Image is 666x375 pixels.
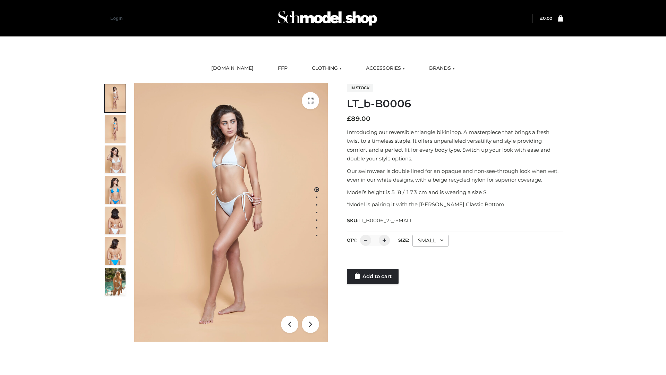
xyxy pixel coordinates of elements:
[347,115,370,123] bdi: 89.00
[110,16,122,21] a: Login
[347,167,563,184] p: Our swimwear is double lined for an opaque and non-see-through look when wet, even in our white d...
[347,269,399,284] a: Add to cart
[105,176,126,204] img: ArielClassicBikiniTop_CloudNine_AzureSky_OW114ECO_4-scaled.jpg
[347,98,563,110] h1: LT_b-B0006
[347,237,357,243] label: QTY:
[424,61,460,76] a: BRANDS
[398,237,409,243] label: Size:
[540,16,552,21] a: £0.00
[275,5,379,32] img: Schmodel Admin 964
[105,237,126,265] img: ArielClassicBikiniTop_CloudNine_AzureSky_OW114ECO_8-scaled.jpg
[347,188,563,197] p: Model’s height is 5 ‘8 / 173 cm and is wearing a size S.
[206,61,259,76] a: [DOMAIN_NAME]
[540,16,552,21] bdi: 0.00
[134,83,328,342] img: ArielClassicBikiniTop_CloudNine_AzureSky_OW114ECO_1
[347,128,563,163] p: Introducing our reversible triangle bikini top. A masterpiece that brings a fresh twist to a time...
[347,216,413,225] span: SKU:
[361,61,410,76] a: ACCESSORIES
[105,207,126,234] img: ArielClassicBikiniTop_CloudNine_AzureSky_OW114ECO_7-scaled.jpg
[105,115,126,143] img: ArielClassicBikiniTop_CloudNine_AzureSky_OW114ECO_2-scaled.jpg
[412,235,449,247] div: SMALL
[540,16,543,21] span: £
[105,84,126,112] img: ArielClassicBikiniTop_CloudNine_AzureSky_OW114ECO_1-scaled.jpg
[105,145,126,173] img: ArielClassicBikiniTop_CloudNine_AzureSky_OW114ECO_3-scaled.jpg
[105,268,126,295] img: Arieltop_CloudNine_AzureSky2.jpg
[347,84,373,92] span: In stock
[347,200,563,209] p: *Model is pairing it with the [PERSON_NAME] Classic Bottom
[273,61,293,76] a: FFP
[358,217,412,224] span: LT_B0006_2-_-SMALL
[347,115,351,123] span: £
[307,61,347,76] a: CLOTHING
